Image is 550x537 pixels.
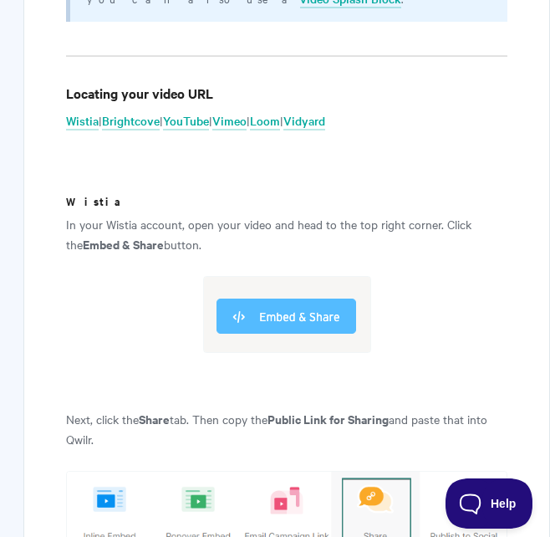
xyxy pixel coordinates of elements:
[66,110,507,130] p: | | | | |
[250,112,280,130] a: Loom
[283,112,325,130] a: Vidyard
[66,83,507,104] h4: Locating your video URL
[66,214,507,254] p: In your Wistia account, open your video and head to the top right corner. Click the button.
[203,276,371,353] img: file-I7jIm75bV8.png
[66,409,507,449] p: Next, click the tab. Then copy the and paste that into Qwilr.
[83,235,164,253] strong: Embed & Share
[267,410,389,427] strong: Public Link for Sharing
[139,410,170,427] strong: Share
[66,112,99,130] a: Wistia
[66,194,507,209] h5: Wistia
[212,112,247,130] a: Vimeo
[163,112,209,130] a: YouTube
[446,478,533,529] iframe: Toggle Customer Support
[102,112,160,130] a: Brightcove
